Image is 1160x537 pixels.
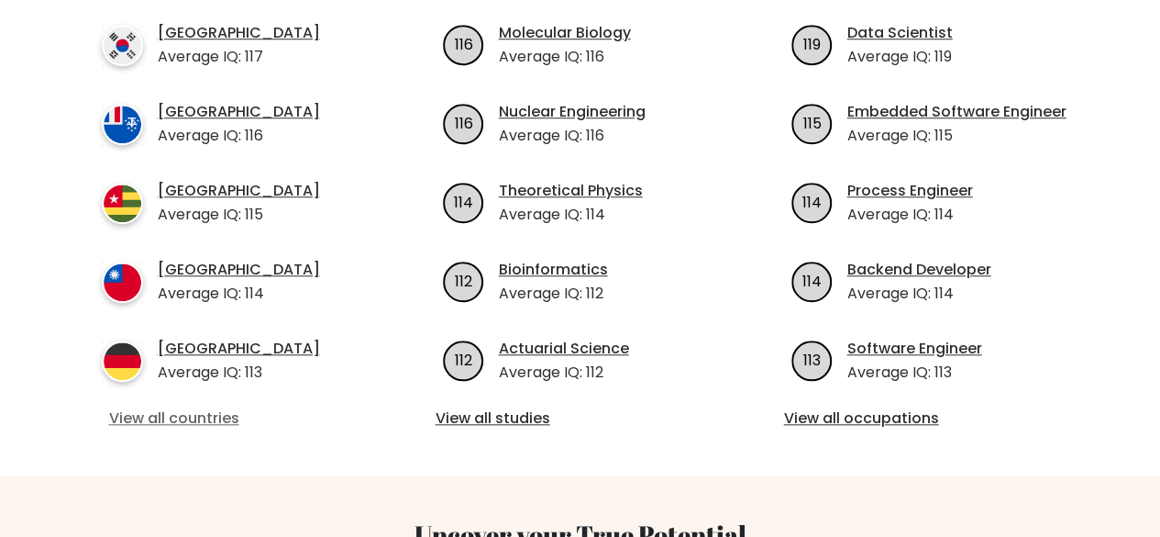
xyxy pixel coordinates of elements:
text: 119 [803,33,821,54]
text: 115 [802,112,821,133]
a: Data Scientist [847,22,953,44]
img: country [102,341,143,382]
p: Average IQ: 114 [847,283,991,305]
a: View all occupations [784,408,1074,430]
a: Software Engineer [847,338,982,360]
a: [GEOGRAPHIC_DATA] [158,259,320,281]
p: Average IQ: 114 [499,204,643,226]
p: Average IQ: 114 [847,204,973,226]
a: [GEOGRAPHIC_DATA] [158,101,320,123]
p: Average IQ: 116 [158,125,320,147]
a: [GEOGRAPHIC_DATA] [158,22,320,44]
a: Theoretical Physics [499,180,643,202]
p: Average IQ: 112 [499,283,608,305]
p: Average IQ: 113 [158,362,320,384]
p: Average IQ: 114 [158,283,320,305]
a: Molecular Biology [499,22,631,44]
p: Average IQ: 119 [847,46,953,68]
p: Average IQ: 115 [847,125,1066,147]
a: Nuclear Engineering [499,101,646,123]
a: View all studies [436,408,725,430]
p: Average IQ: 117 [158,46,320,68]
text: 112 [455,349,472,370]
text: 114 [454,191,473,212]
img: country [102,25,143,66]
img: country [102,183,143,224]
text: 114 [802,270,822,291]
a: [GEOGRAPHIC_DATA] [158,180,320,202]
text: 116 [454,33,472,54]
text: 112 [455,270,472,291]
a: Bioinformatics [499,259,608,281]
a: Process Engineer [847,180,973,202]
a: View all countries [109,408,355,430]
text: 114 [802,191,822,212]
img: country [102,104,143,145]
text: 113 [803,349,821,370]
img: country [102,262,143,303]
p: Average IQ: 113 [847,362,982,384]
p: Average IQ: 112 [499,362,629,384]
a: Actuarial Science [499,338,629,360]
p: Average IQ: 116 [499,46,631,68]
text: 116 [454,112,472,133]
a: Backend Developer [847,259,991,281]
a: Embedded Software Engineer [847,101,1066,123]
p: Average IQ: 116 [499,125,646,147]
p: Average IQ: 115 [158,204,320,226]
a: [GEOGRAPHIC_DATA] [158,338,320,360]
